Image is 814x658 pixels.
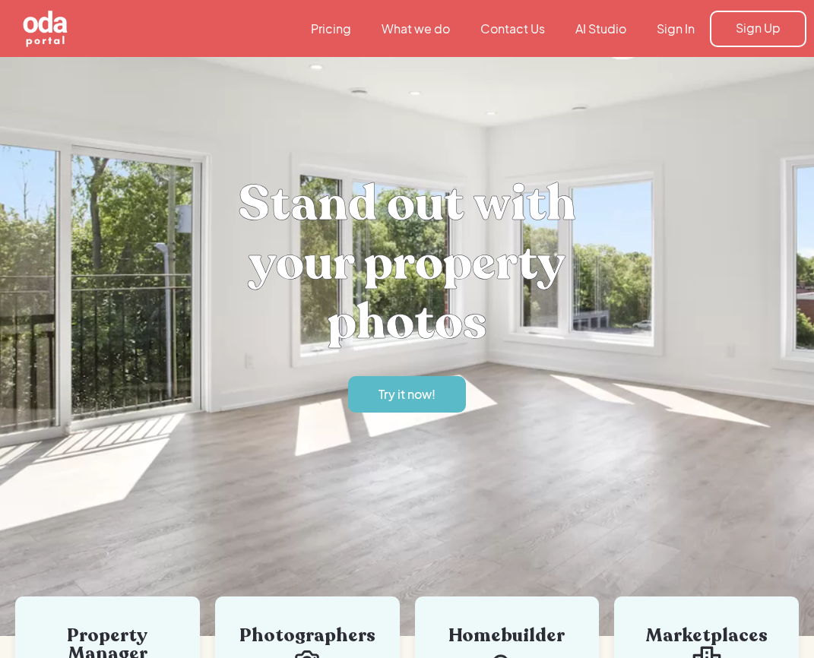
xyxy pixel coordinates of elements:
a: Sign Up [710,11,806,47]
a: home [8,9,152,49]
a: Contact Us [465,21,560,37]
a: Pricing [296,21,366,37]
div: Try it now! [378,386,436,403]
a: AI Studio [560,21,641,37]
h1: Stand out with your property photos [179,174,635,352]
div: Homebuilder [438,627,577,645]
div: Sign Up [736,20,781,36]
div: Marketplaces [637,627,776,645]
a: Sign In [641,21,710,37]
a: What we do [366,21,465,37]
a: Try it now! [348,376,466,413]
div: Photographers [238,627,377,645]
